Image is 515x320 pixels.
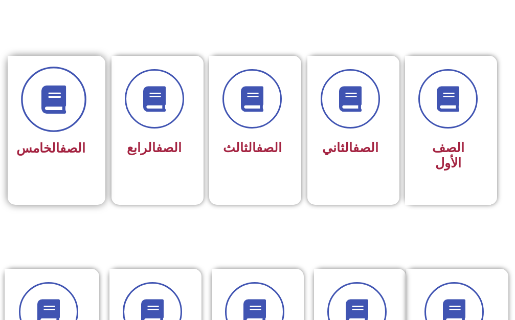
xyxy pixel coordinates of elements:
span: الرابع [127,140,182,155]
a: الصف [353,140,378,155]
a: الصف [156,140,182,155]
span: الثاني [322,140,378,155]
span: الصف الأول [432,140,464,170]
span: الخامس [16,141,85,156]
a: الصف [256,140,282,155]
span: الثالث [223,140,282,155]
a: الصف [60,141,85,156]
